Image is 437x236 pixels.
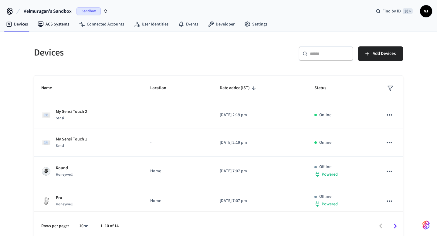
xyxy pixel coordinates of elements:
[41,110,51,120] img: Sensi Smart Thermostat (White)
[150,112,205,118] p: -
[41,83,60,93] span: Name
[322,171,338,177] span: Powered
[388,219,402,233] button: Go to next page
[220,140,300,146] p: [DATE] 2:19 pm
[150,140,205,146] p: -
[220,168,300,174] p: [DATE] 7:07 pm
[371,6,418,17] div: Find by ID⌘ K
[422,220,430,230] img: SeamLogoGradient.69752ec5.svg
[319,194,331,200] p: Offline
[56,202,73,207] span: Honeywell
[239,19,272,30] a: Settings
[420,5,432,17] button: VJ
[76,222,91,231] div: 10
[33,19,74,30] a: ACS Systems
[319,140,331,146] p: Online
[41,167,51,176] img: honeywell_round
[129,19,173,30] a: User Identities
[373,50,396,58] span: Add Devices
[74,19,129,30] a: Connected Accounts
[1,19,33,30] a: Devices
[56,136,87,143] p: My Sensi Touch 1
[56,172,73,177] span: Honeywell
[319,112,331,118] p: Online
[220,83,258,93] span: Date added(IST)
[56,143,64,148] span: Sensi
[220,112,300,118] p: [DATE] 2:19 pm
[41,138,51,147] img: Sensi Smart Thermostat (White)
[76,7,101,15] span: Sandbox
[56,195,73,201] p: Pro
[403,8,413,14] span: ⌘ K
[41,196,51,206] img: thermostat_fallback
[150,198,205,204] p: Home
[220,198,300,204] p: [DATE] 7:07 pm
[319,164,331,170] p: Offline
[150,168,205,174] p: Home
[322,201,338,207] span: Powered
[314,83,334,93] span: Status
[358,46,403,61] button: Add Devices
[41,223,69,229] p: Rows per page:
[24,8,72,15] span: Velmurugan's Sandbox
[382,8,401,14] span: Find by ID
[203,19,239,30] a: Developer
[34,46,215,59] h5: Devices
[421,6,432,17] span: VJ
[56,109,87,115] p: My Sensi Touch 2
[56,116,64,121] span: Sensi
[56,165,73,171] p: Round
[100,223,119,229] p: 1–10 of 14
[173,19,203,30] a: Events
[150,83,174,93] span: Location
